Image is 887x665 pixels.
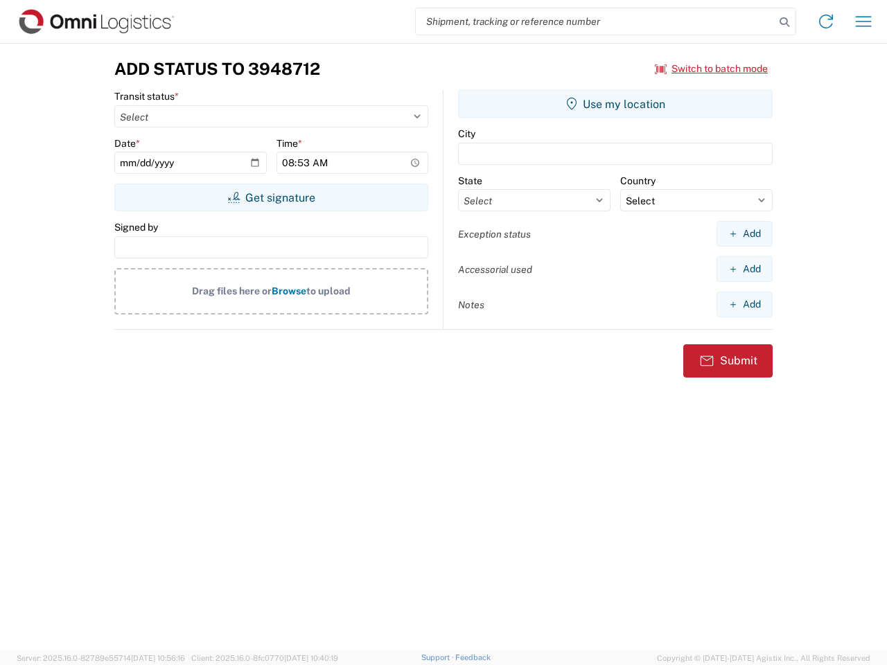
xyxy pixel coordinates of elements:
[458,263,532,276] label: Accessorial used
[114,59,320,79] h3: Add Status to 3948712
[620,175,656,187] label: Country
[114,90,179,103] label: Transit status
[655,57,768,80] button: Switch to batch mode
[306,285,351,296] span: to upload
[421,653,456,662] a: Support
[276,137,302,150] label: Time
[657,652,870,664] span: Copyright © [DATE]-[DATE] Agistix Inc., All Rights Reserved
[717,256,773,282] button: Add
[114,221,158,233] label: Signed by
[114,184,428,211] button: Get signature
[114,137,140,150] label: Date
[458,228,531,240] label: Exception status
[192,285,272,296] span: Drag files here or
[17,654,185,662] span: Server: 2025.16.0-82789e55714
[717,292,773,317] button: Add
[458,299,484,311] label: Notes
[458,175,482,187] label: State
[191,654,338,662] span: Client: 2025.16.0-8fc0770
[683,344,773,378] button: Submit
[717,221,773,247] button: Add
[458,127,475,140] label: City
[416,8,775,35] input: Shipment, tracking or reference number
[272,285,306,296] span: Browse
[131,654,185,662] span: [DATE] 10:56:16
[284,654,338,662] span: [DATE] 10:40:19
[455,653,491,662] a: Feedback
[458,90,773,118] button: Use my location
